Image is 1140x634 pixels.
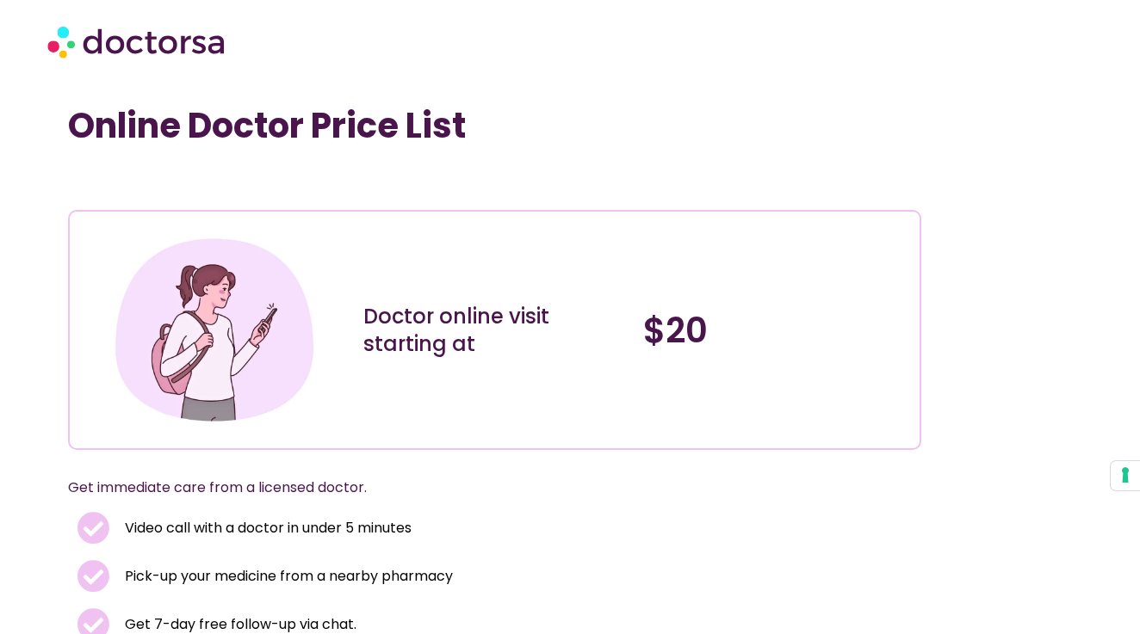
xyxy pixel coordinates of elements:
button: Your consent preferences for tracking technologies [1111,461,1140,490]
span: Video call with a doctor in under 5 minutes [121,516,412,540]
div: Doctor online visit starting at [363,303,626,358]
span: Pick-up your medicine from a nearby pharmacy [121,564,453,588]
iframe: Customer reviews powered by Trustpilot [77,172,335,193]
h4: $20 [643,310,906,351]
img: Illustration depicting a young woman in a casual outfit, engaged with her smartphone. She has a p... [109,225,319,434]
p: Get immediate care from a licensed doctor. [68,476,879,500]
h1: Online Doctor Price List [68,105,920,146]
